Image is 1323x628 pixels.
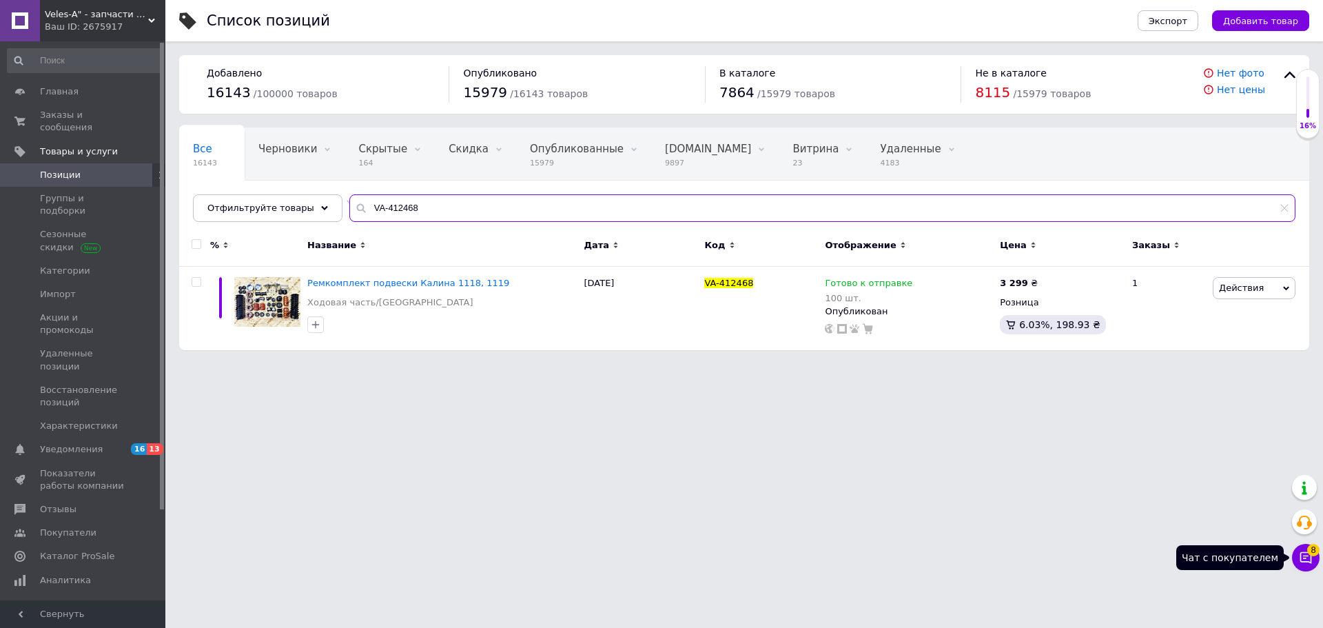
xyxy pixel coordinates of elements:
span: Название [307,239,356,252]
input: Поиск по названию позиции, артикулу и поисковым запросам [349,194,1295,222]
span: Действия [1219,283,1264,293]
span: 8115 [975,84,1010,101]
div: 16% [1297,121,1319,131]
span: Не в каталоге [975,68,1047,79]
span: Добавлено [207,68,262,79]
span: / 16143 товаров [510,88,588,99]
span: Акции и промокоды [40,312,127,336]
span: Инструменты вебмастера и SEO [40,598,127,622]
span: Отзывы [40,503,76,516]
span: Аналитика [40,574,91,587]
span: Каталог ProSale [40,550,114,563]
span: Характеристики [40,420,118,432]
span: Veles-A" - запчасти Ваз, Таврия, Ланос, Сенс, Славута, по выгодным ценам! [45,8,148,21]
span: Добавить товар [1223,16,1298,26]
img: Ремкомплект подвески Калина 1118, 1119 [234,277,300,327]
button: Добавить товар [1212,10,1309,31]
span: [DOMAIN_NAME] [665,143,751,155]
span: / 100000 товаров [254,88,338,99]
a: Нет фото [1217,68,1264,79]
span: Восстановление позиций [40,384,127,409]
a: Ходовая часть/[GEOGRAPHIC_DATA] [307,296,473,309]
span: 6.03%, 198.93 ₴ [1019,319,1100,330]
span: 16143 [207,84,251,101]
span: 23 [792,158,839,168]
span: Покупатели [40,527,96,539]
span: Опубликованные [530,143,624,155]
span: Отфильтруйте товары [207,203,314,213]
div: 100 шт. [825,293,912,303]
span: Дата [584,239,609,252]
span: Скидка [449,143,489,155]
span: Витрина [792,143,839,155]
span: % [210,239,219,252]
span: Категории [40,265,90,277]
span: VA-412468 [704,278,753,288]
div: Ваш ID: 2675917 [45,21,165,33]
input: Поиск [7,48,163,73]
span: 7864 [719,84,755,101]
div: 1 [1124,267,1209,350]
div: Список позиций [207,14,330,28]
span: С заниженной ценой, Оп... [193,195,339,207]
div: Чат с покупателем [1176,545,1284,570]
span: 9897 [665,158,751,168]
button: Чат с покупателем8 [1292,544,1320,571]
div: Розница [1000,296,1120,309]
span: Группы и подборки [40,192,127,217]
span: 16143 [193,158,217,168]
span: Код [704,239,725,252]
span: В каталоге [719,68,775,79]
span: 164 [358,158,407,168]
button: Экспорт [1138,10,1198,31]
span: Позиции [40,169,81,181]
span: Показатели работы компании [40,467,127,492]
span: 13 [147,443,163,455]
span: 16 [131,443,147,455]
span: Цена [1000,239,1027,252]
div: ₴ [1000,277,1038,290]
span: Товары и услуги [40,145,118,158]
span: Заказы [1132,239,1170,252]
span: Удаленные [880,143,941,155]
span: 4183 [880,158,941,168]
span: 15979 [463,84,507,101]
span: Отображение [825,239,896,252]
span: 8 [1307,544,1320,556]
span: Уведомления [40,443,103,456]
span: Черновики [258,143,317,155]
a: Нет цены [1217,84,1265,95]
span: / 15979 товаров [1013,88,1091,99]
span: Удаленные позиции [40,347,127,372]
span: 15979 [530,158,624,168]
div: С заниженной ценой, Опубликованные [179,181,367,233]
span: Импорт [40,288,76,301]
span: Готово к отправке [825,278,912,292]
span: Скрытые [358,143,407,155]
span: Заказы и сообщения [40,109,127,134]
a: Ремкомплект подвески Калина 1118, 1119 [307,278,509,288]
b: 3 299 [1000,278,1028,288]
span: Экспорт [1149,16,1187,26]
span: Опубликовано [463,68,537,79]
span: / 15979 товаров [757,88,835,99]
div: Опубликован [825,305,993,318]
div: [DATE] [580,267,701,350]
span: Сезонные скидки [40,228,127,253]
span: Все [193,143,212,155]
span: Главная [40,85,79,98]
